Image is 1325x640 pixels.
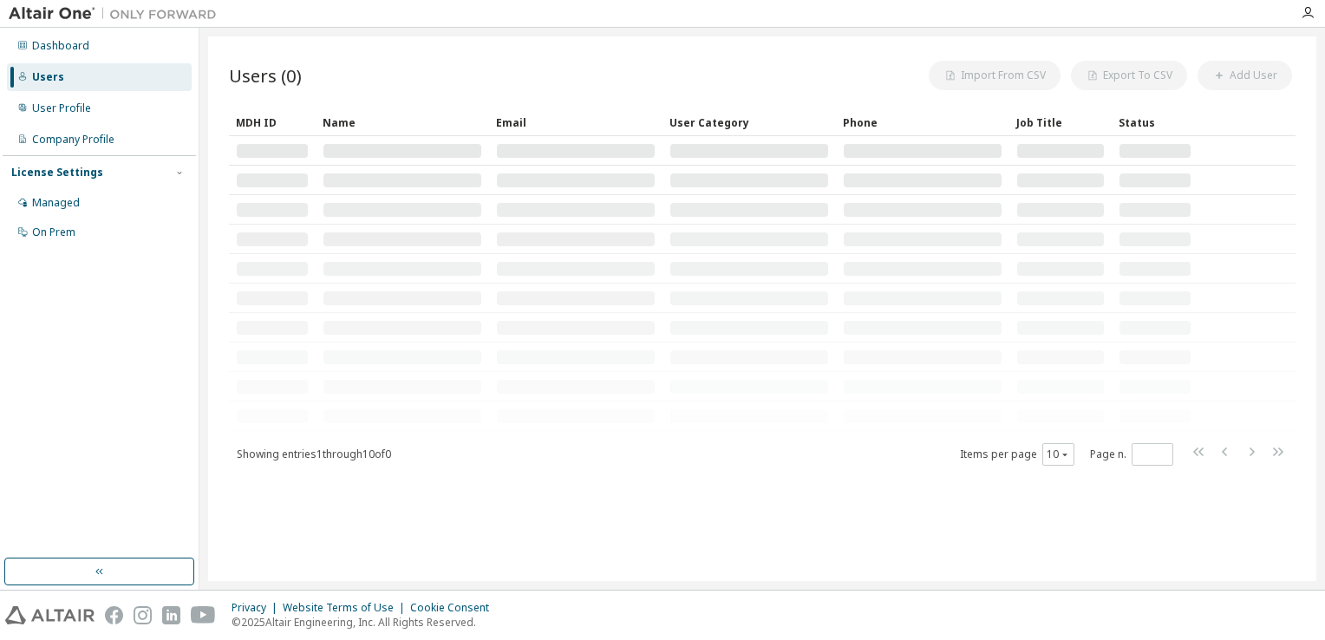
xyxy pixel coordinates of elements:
div: Status [1119,108,1191,136]
div: Name [323,108,482,136]
div: Company Profile [32,133,114,147]
div: Email [496,108,656,136]
button: Add User [1198,61,1292,90]
div: MDH ID [236,108,309,136]
div: User Category [669,108,829,136]
img: youtube.svg [191,606,216,624]
span: Showing entries 1 through 10 of 0 [237,447,391,461]
img: instagram.svg [134,606,152,624]
span: Items per page [960,443,1074,466]
div: On Prem [32,225,75,239]
div: Users [32,70,64,84]
div: Phone [843,108,1002,136]
img: linkedin.svg [162,606,180,624]
div: Job Title [1016,108,1105,136]
div: Cookie Consent [410,601,499,615]
span: Users (0) [229,63,302,88]
div: Privacy [232,601,283,615]
span: Page n. [1090,443,1173,466]
p: © 2025 Altair Engineering, Inc. All Rights Reserved. [232,615,499,630]
div: Managed [32,196,80,210]
div: Dashboard [32,39,89,53]
img: altair_logo.svg [5,606,95,624]
button: 10 [1047,447,1070,461]
button: Import From CSV [929,61,1061,90]
div: License Settings [11,166,103,180]
div: Website Terms of Use [283,601,410,615]
button: Export To CSV [1071,61,1187,90]
img: Altair One [9,5,225,23]
div: User Profile [32,101,91,115]
img: facebook.svg [105,606,123,624]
